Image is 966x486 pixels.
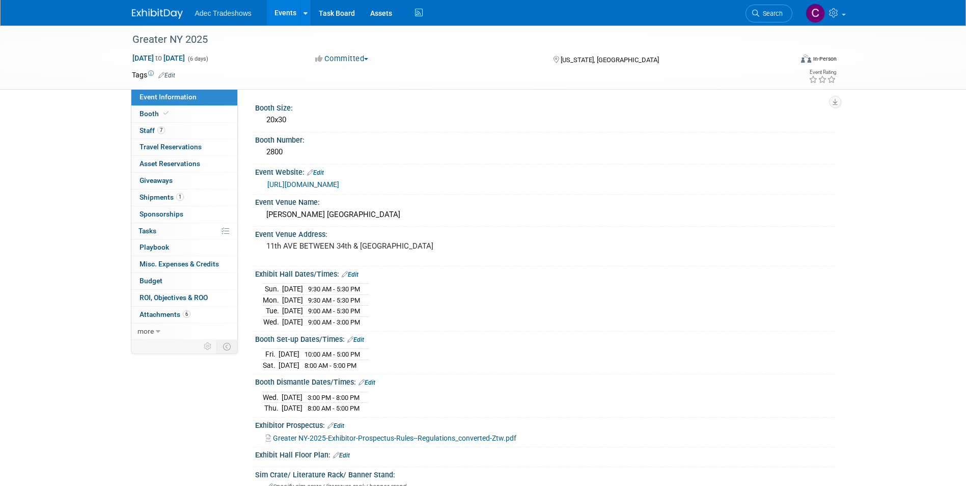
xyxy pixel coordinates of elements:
a: Booth [131,106,237,122]
span: 9:30 AM - 5:30 PM [308,285,360,293]
td: [DATE] [282,306,303,317]
div: Greater NY 2025 [129,31,777,49]
span: Booth [140,110,171,118]
span: (6 days) [187,56,208,62]
div: Sim Crate/ Literature Rack/ Banner Stand: [255,467,835,480]
div: Booth Size: [255,100,835,113]
div: In-Person [813,55,837,63]
div: Event Rating [809,70,836,75]
td: [DATE] [282,294,303,306]
span: [DATE] [DATE] [132,53,185,63]
td: [DATE] [279,360,299,370]
span: 1 [176,193,184,201]
div: Booth Set-up Dates/Times: [255,332,835,345]
a: Edit [358,379,375,386]
td: Tags [132,70,175,80]
span: 7 [157,126,165,134]
a: more [131,323,237,340]
td: [DATE] [282,284,303,295]
span: [US_STATE], [GEOGRAPHIC_DATA] [561,56,659,64]
td: Toggle Event Tabs [216,340,237,353]
span: 10:00 AM - 5:00 PM [305,350,360,358]
a: Edit [327,422,344,429]
span: Playbook [140,243,169,251]
a: Attachments6 [131,307,237,323]
div: Exhibit Hall Floor Plan: [255,447,835,461]
pre: 11th AVE BETWEEN 34th & [GEOGRAPHIC_DATA] [266,241,485,251]
a: Edit [333,452,350,459]
span: Adec Tradeshows [195,9,252,17]
span: Asset Reservations [140,159,200,168]
span: Shipments [140,193,184,201]
div: Exhibitor Prospectus: [255,418,835,431]
td: [DATE] [279,349,299,360]
span: Attachments [140,310,190,318]
span: 8:00 AM - 5:00 PM [305,362,356,369]
td: Thu. [263,403,282,414]
div: Event Venue Name: [255,195,835,207]
td: Wed. [263,392,282,403]
a: Travel Reservations [131,139,237,155]
td: Tue. [263,306,282,317]
span: 8:00 AM - 5:00 PM [308,404,360,412]
td: Wed. [263,316,282,327]
div: 20x30 [263,112,827,128]
div: [PERSON_NAME] [GEOGRAPHIC_DATA] [263,207,827,223]
img: ExhibitDay [132,9,183,19]
td: Personalize Event Tab Strip [199,340,217,353]
a: Playbook [131,239,237,256]
a: Tasks [131,223,237,239]
a: Edit [347,336,364,343]
div: Booth Dismantle Dates/Times: [255,374,835,388]
a: Edit [158,72,175,79]
td: Fri. [263,349,279,360]
span: Tasks [139,227,156,235]
span: Staff [140,126,165,134]
td: Sun. [263,284,282,295]
span: 6 [183,310,190,318]
span: 9:30 AM - 5:30 PM [308,296,360,304]
div: Event Venue Address: [255,227,835,239]
td: Mon. [263,294,282,306]
span: ROI, Objectives & ROO [140,293,208,302]
a: [URL][DOMAIN_NAME] [267,180,339,188]
span: Budget [140,277,162,285]
a: Staff7 [131,123,237,139]
td: [DATE] [282,403,302,414]
span: 9:00 AM - 5:30 PM [308,307,360,315]
img: Carol Schmidlin [806,4,825,23]
span: Search [759,10,783,17]
span: Travel Reservations [140,143,202,151]
a: Asset Reservations [131,156,237,172]
span: 3:00 PM - 8:00 PM [308,394,360,401]
a: Edit [307,169,324,176]
span: Greater NY-2025-Exhibitor-Prospectus-Rules--Regulations_converted-Ztw.pdf [273,434,516,442]
a: Search [746,5,792,22]
span: to [154,54,163,62]
a: Misc. Expenses & Credits [131,256,237,273]
td: [DATE] [282,316,303,327]
a: ROI, Objectives & ROO [131,290,237,306]
td: Sat. [263,360,279,370]
a: Greater NY-2025-Exhibitor-Prospectus-Rules--Regulations_converted-Ztw.pdf [266,434,516,442]
div: Booth Number: [255,132,835,145]
div: Exhibit Hall Dates/Times: [255,266,835,280]
i: Booth reservation complete [163,111,169,116]
span: Giveaways [140,176,173,184]
td: [DATE] [282,392,302,403]
img: Format-Inperson.png [801,55,811,63]
a: Budget [131,273,237,289]
div: Event Format [732,53,837,68]
span: Misc. Expenses & Credits [140,260,219,268]
a: Event Information [131,89,237,105]
span: Sponsorships [140,210,183,218]
div: 2800 [263,144,827,160]
a: Sponsorships [131,206,237,223]
a: Edit [342,271,358,278]
div: Event Website: [255,165,835,178]
button: Committed [312,53,372,64]
span: more [137,327,154,335]
span: 9:00 AM - 3:00 PM [308,318,360,326]
span: Event Information [140,93,197,101]
a: Shipments1 [131,190,237,206]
